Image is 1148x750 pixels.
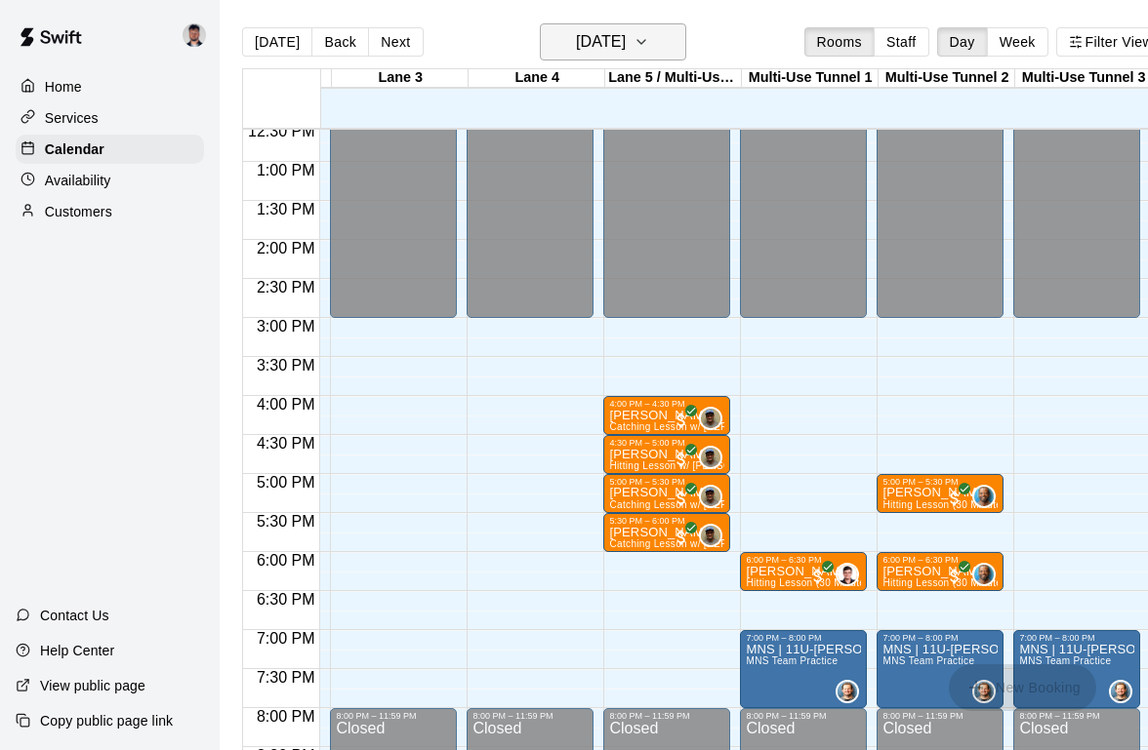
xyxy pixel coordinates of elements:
[699,485,722,508] div: Mike Macfarlane
[804,27,875,57] button: Rooms
[252,279,320,296] span: 2:30 PM
[45,77,82,97] p: Home
[609,538,849,549] span: Catching Lesson w/ [PERSON_NAME] (30 Minutes)
[252,396,320,413] span: 4:00 PM
[179,16,220,55] div: Jake Owens
[1013,630,1140,708] div: 7:00 PM – 8:00 PM: MNS | 11U-CROUCH (PRACTICE)
[742,69,879,88] div: Multi-Use Tunnel 1
[699,524,722,547] div: Mike Macfarlane
[882,555,998,565] div: 6:00 PM – 6:30 PM
[972,485,996,508] div: Chie Gunner
[746,655,838,666] span: MNS Team Practice
[540,23,686,60] button: [DATE]
[746,711,861,721] div: 8:00 PM – 11:59 PM
[707,446,722,469] span: Mike Macfarlane
[882,655,974,666] span: MNS Team Practice
[987,27,1048,57] button: Week
[1109,680,1132,703] div: Nik Crouch
[609,516,724,526] div: 5:30 PM – 6:00 PM
[701,448,720,467] img: Mike Macfarlane
[609,421,849,432] span: Catching Lesson w/ [PERSON_NAME] (30 Minutes)
[937,27,988,57] button: Day
[945,489,964,508] span: All customers have paid
[1019,633,1134,643] div: 7:00 PM – 8:00 PM
[252,513,320,530] span: 5:30 PM
[882,633,998,643] div: 7:00 PM – 8:00 PM
[746,633,861,643] div: 7:00 PM – 8:00 PM
[701,487,720,506] img: Mike Macfarlane
[877,630,1004,708] div: 7:00 PM – 8:00 PM: MNS | 11U-CROUCH (PRACTICE)
[40,676,145,695] p: View public page
[603,435,730,474] div: 4:30 PM – 5:00 PM: Emery Clark
[16,135,204,164] a: Calendar
[252,630,320,647] span: 7:00 PM
[40,711,173,730] p: Copy public page link
[16,197,204,226] a: Customers
[1019,655,1111,666] span: MNS Team Practice
[45,108,99,128] p: Services
[699,407,722,430] div: Mike Macfarlane
[252,435,320,452] span: 4:30 PM
[45,139,104,159] p: Calendar
[740,552,867,591] div: 6:00 PM – 6:30 PM: Alex Killman
[472,711,588,721] div: 8:00 PM – 11:59 PM
[16,103,204,133] div: Services
[183,23,206,47] img: Jake Owens
[609,399,724,409] div: 4:00 PM – 4:30 PM
[672,450,691,469] span: All customers have paid
[243,123,319,139] span: 12:30 PM
[707,485,722,508] span: Mike Macfarlane
[45,171,111,190] p: Availability
[252,357,320,374] span: 3:30 PM
[609,711,724,721] div: 8:00 PM – 11:59 PM
[469,69,605,88] div: Lane 4
[882,499,1010,510] span: Hitting Lesson (30 Minutes)
[707,407,722,430] span: Mike Macfarlane
[672,411,691,430] span: All customers have paid
[16,166,204,195] a: Availability
[603,513,730,552] div: 5:30 PM – 6:00 PM: Kane Cantrell
[746,555,861,565] div: 6:00 PM – 6:30 PM
[1117,680,1132,703] span: Nik Crouch
[980,485,996,508] span: Chie Gunner
[701,409,720,428] img: Mike Macfarlane
[311,27,369,57] button: Back
[16,72,204,101] div: Home
[879,69,1015,88] div: Multi-Use Tunnel 2
[609,499,849,510] span: Catching Lesson w/ [PERSON_NAME] (30 Minutes)
[336,711,451,721] div: 8:00 PM – 11:59 PM
[672,489,691,508] span: All customers have paid
[949,678,1096,694] span: You don't have the permission to add bookings
[252,201,320,217] span: 1:30 PM
[252,591,320,608] span: 6:30 PM
[252,318,320,335] span: 3:00 PM
[576,28,626,56] h6: [DATE]
[877,552,1004,591] div: 6:00 PM – 6:30 PM: Jack Dobbins
[603,396,730,435] div: 4:00 PM – 4:30 PM: Zeke Croucher
[252,240,320,257] span: 2:00 PM
[836,680,859,703] div: Nik Crouch
[672,528,691,547] span: All customers have paid
[252,708,320,725] span: 8:00 PM
[877,474,1004,513] div: 5:00 PM – 5:30 PM: Hank Love
[332,69,469,88] div: Lane 3
[609,477,724,487] div: 5:00 PM – 5:30 PM
[746,577,874,588] span: Hitting Lesson (30 Minutes)
[603,474,730,513] div: 5:00 PM – 5:30 PM: Zeke Croucher
[843,680,859,703] span: Nik Crouch
[980,563,996,586] span: Chie Gunner
[707,524,722,547] span: Mike Macfarlane
[1111,682,1130,701] img: Nik Crouch
[699,446,722,469] div: Mike Macfarlane
[972,563,996,586] div: Chie Gunner
[882,711,998,721] div: 8:00 PM – 11:59 PM
[882,577,1010,588] span: Hitting Lesson (30 Minutes)
[836,563,859,586] div: Anthony Miller
[252,669,320,686] span: 7:30 PM
[945,567,964,586] span: All customers have paid
[40,641,114,660] p: Help Center
[242,27,312,57] button: [DATE]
